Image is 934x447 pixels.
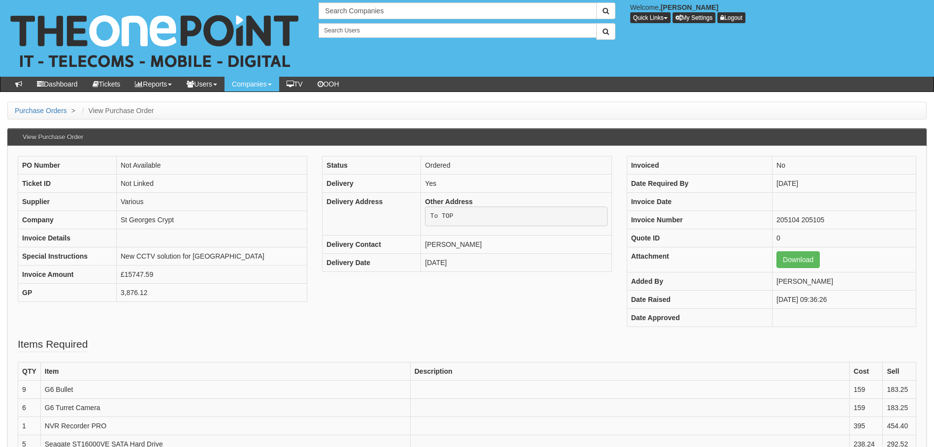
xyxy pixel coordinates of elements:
[421,175,612,193] td: Yes
[849,381,883,399] td: 159
[627,211,772,229] th: Invoice Number
[673,12,716,23] a: My Settings
[18,211,117,229] th: Company
[849,362,883,381] th: Cost
[319,23,596,38] input: Search Users
[85,77,128,91] a: Tickets
[627,156,772,175] th: Invoiced
[40,381,410,399] td: G6 Bullet
[883,362,916,381] th: Sell
[18,362,41,381] th: QTY
[773,291,916,309] td: [DATE] 09:36:26
[627,272,772,291] th: Added By
[319,2,596,19] input: Search Companies
[627,229,772,247] th: Quote ID
[18,229,117,247] th: Invoice Details
[883,417,916,435] td: 454.40
[117,193,307,211] td: Various
[717,12,745,23] a: Logout
[776,251,820,268] a: Download
[322,253,421,271] th: Delivery Date
[421,253,612,271] td: [DATE]
[630,12,671,23] button: Quick Links
[18,193,117,211] th: Supplier
[627,175,772,193] th: Date Required By
[225,77,279,91] a: Companies
[117,266,307,284] td: £15747.59
[30,77,85,91] a: Dashboard
[425,198,473,206] b: Other Address
[849,399,883,417] td: 159
[627,247,772,272] th: Attachment
[627,193,772,211] th: Invoice Date
[883,381,916,399] td: 183.25
[623,2,934,23] div: Welcome,
[18,156,117,175] th: PO Number
[322,235,421,253] th: Delivery Contact
[18,129,88,146] h3: View Purchase Order
[18,247,117,266] th: Special Instructions
[18,381,41,399] td: 9
[410,362,849,381] th: Description
[18,175,117,193] th: Ticket ID
[773,175,916,193] td: [DATE]
[179,77,225,91] a: Users
[69,107,78,115] span: >
[128,77,179,91] a: Reports
[40,417,410,435] td: NVR Recorder PRO
[421,235,612,253] td: [PERSON_NAME]
[18,399,41,417] td: 6
[773,156,916,175] td: No
[421,156,612,175] td: Ordered
[117,175,307,193] td: Not Linked
[117,156,307,175] td: Not Available
[322,175,421,193] th: Delivery
[773,211,916,229] td: 205104 205105
[322,156,421,175] th: Status
[773,229,916,247] td: 0
[18,337,88,352] legend: Items Required
[279,77,310,91] a: TV
[80,106,154,116] li: View Purchase Order
[310,77,347,91] a: OOH
[849,417,883,435] td: 395
[425,207,607,226] pre: To TOP
[15,107,67,115] a: Purchase Orders
[18,417,41,435] td: 1
[883,399,916,417] td: 183.25
[627,291,772,309] th: Date Raised
[40,362,410,381] th: Item
[40,399,410,417] td: G6 Turret Camera
[18,284,117,302] th: GP
[117,247,307,266] td: New CCTV solution for [GEOGRAPHIC_DATA]
[18,266,117,284] th: Invoice Amount
[117,284,307,302] td: 3,876.12
[117,211,307,229] td: St Georges Crypt
[773,272,916,291] td: [PERSON_NAME]
[627,309,772,327] th: Date Approved
[322,193,421,236] th: Delivery Address
[661,3,718,11] b: [PERSON_NAME]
